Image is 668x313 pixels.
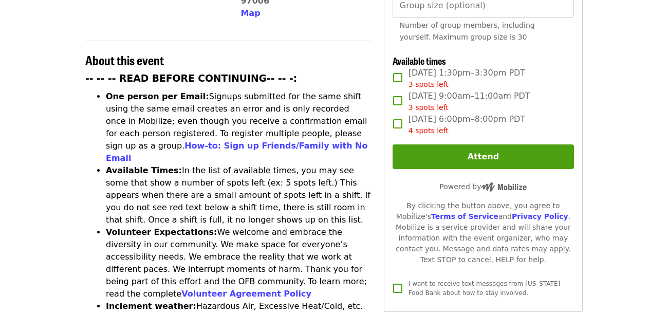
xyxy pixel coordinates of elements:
div: By clicking the button above, you agree to Mobilize's and . Mobilize is a service provider and wi... [393,200,574,265]
li: In the list of available times, you may see some that show a number of spots left (ex: 5 spots le... [106,164,372,226]
strong: Inclement weather: [106,301,196,311]
span: [DATE] 9:00am–11:00am PDT [409,90,530,113]
span: 3 spots left [409,80,449,88]
img: Powered by Mobilize [481,182,527,192]
span: 4 spots left [409,126,449,135]
a: Privacy Policy [512,212,568,220]
span: Available times [393,54,446,67]
a: Volunteer Agreement Policy [181,289,311,299]
a: How-to: Sign up Friends/Family with No Email [106,141,368,163]
span: I want to receive text messages from [US_STATE] Food Bank about how to stay involved. [409,280,560,297]
span: Powered by [439,182,527,191]
span: Map [240,8,260,18]
strong: Volunteer Expectations: [106,227,217,237]
span: [DATE] 6:00pm–8:00pm PDT [409,113,525,136]
strong: Available Times: [106,165,182,175]
span: Number of group members, including yourself. Maximum group size is 30 [400,21,535,41]
strong: One person per Email: [106,91,209,101]
li: Signups submitted for the same shift using the same email creates an error and is only recorded o... [106,90,372,164]
li: We welcome and embrace the diversity in our community. We make space for everyone’s accessibility... [106,226,372,300]
strong: -- -- -- READ BEFORE CONTINUING-- -- -: [85,73,297,84]
button: Map [240,7,260,20]
a: Terms of Service [431,212,498,220]
button: Attend [393,144,574,169]
span: About this event [85,51,164,69]
span: [DATE] 1:30pm–3:30pm PDT [409,67,525,90]
span: 3 spots left [409,103,449,112]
